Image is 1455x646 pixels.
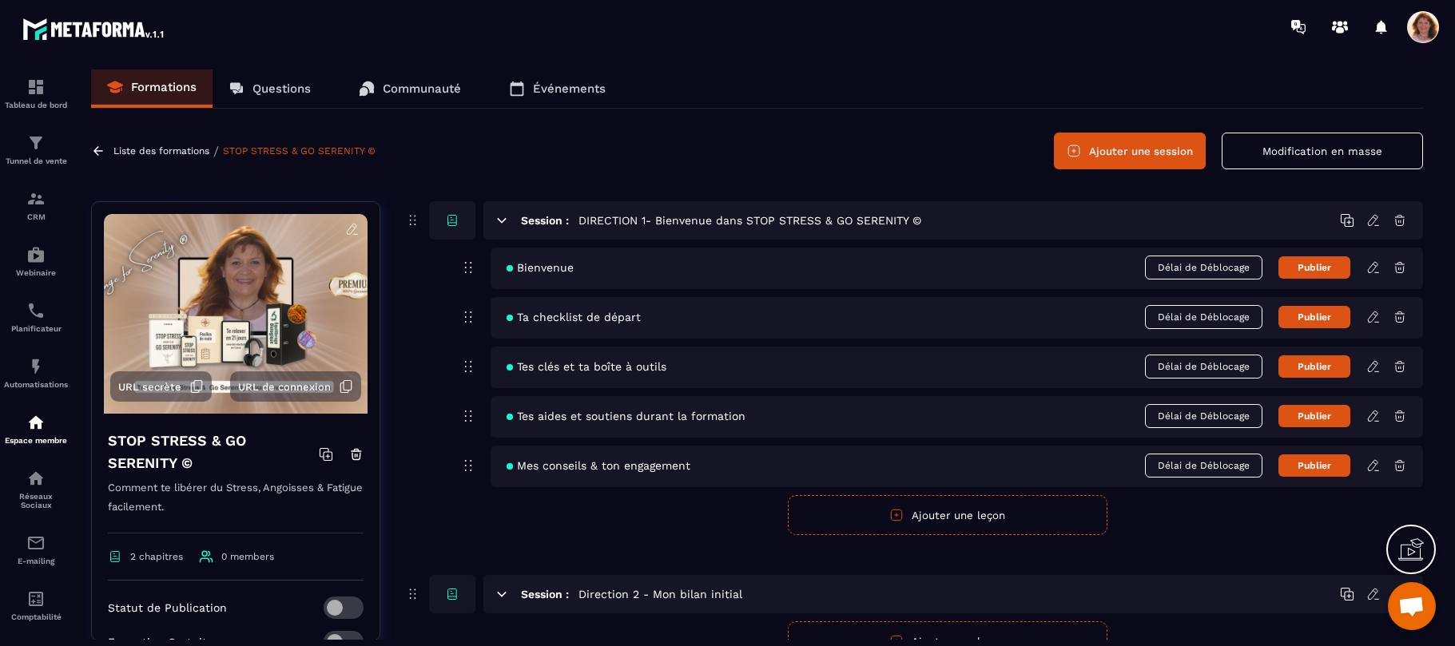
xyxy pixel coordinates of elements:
span: / [213,144,219,159]
img: accountant [26,589,46,608]
h6: Session : [521,214,569,227]
button: Publier [1278,256,1350,279]
img: formation [26,77,46,97]
span: 0 members [221,551,274,562]
a: Ouvrir le chat [1388,582,1436,630]
a: social-networksocial-networkRéseaux Sociaux [4,457,68,521]
button: URL secrète [110,371,212,402]
a: Communauté [343,69,477,108]
p: Tableau de bord [4,101,68,109]
p: Communauté [383,81,461,96]
a: Liste des formations [113,145,209,157]
span: Ta checklist de départ [507,311,641,323]
span: Délai de Déblocage [1145,256,1262,279]
p: Formations [131,80,197,94]
img: logo [22,14,166,43]
a: STOP STRESS & GO SERENITY © [223,145,376,157]
p: Espace membre [4,436,68,445]
span: Bienvenue [507,261,574,274]
span: Délai de Déblocage [1145,404,1262,428]
p: Tunnel de vente [4,157,68,165]
button: Ajouter une leçon [788,495,1107,535]
img: automations [26,357,46,376]
p: Questions [252,81,311,96]
button: Modification en masse [1222,133,1423,169]
span: Mes conseils & ton engagement [507,459,690,472]
img: formation [26,133,46,153]
a: schedulerschedulerPlanificateur [4,289,68,345]
button: Ajouter une session [1054,133,1206,169]
a: accountantaccountantComptabilité [4,577,68,633]
button: Publier [1278,454,1350,477]
img: email [26,533,46,553]
img: social-network [26,469,46,488]
a: Formations [91,69,213,108]
span: Délai de Déblocage [1145,454,1262,478]
p: Planificateur [4,324,68,333]
a: formationformationTableau de bord [4,65,68,121]
p: CRM [4,212,68,221]
h5: Direction 2 - Mon bilan initial [578,586,742,602]
p: Événements [533,81,606,96]
a: formationformationCRM [4,177,68,233]
p: Comment te libérer du Stress, Angoisses & Fatigue facilement. [108,478,364,533]
h5: DIRECTION 1- Bienvenue dans STOP STRESS & GO SERENITY © [578,212,921,228]
button: Publier [1278,405,1350,427]
span: Tes aides et soutiens durant la formation [507,410,745,422]
a: automationsautomationsAutomatisations [4,345,68,401]
span: URL secrète [118,381,181,393]
img: scheduler [26,301,46,320]
a: Questions [213,69,327,108]
p: Automatisations [4,380,68,389]
p: Statut de Publication [108,601,227,614]
p: Comptabilité [4,612,68,621]
img: automations [26,245,46,264]
a: Événements [493,69,622,108]
p: Webinaire [4,268,68,277]
a: automationsautomationsWebinaire [4,233,68,289]
span: Délai de Déblocage [1145,355,1262,378]
span: URL de connexion [238,381,331,393]
a: emailemailE-mailing [4,521,68,577]
button: Publier [1278,306,1350,328]
p: E-mailing [4,557,68,565]
span: 2 chapitres [130,551,183,562]
h6: Session : [521,588,569,600]
a: automationsautomationsEspace membre [4,401,68,457]
span: Tes clés et ta boîte à outils [507,360,666,373]
h4: STOP STRESS & GO SERENITY © [108,430,319,474]
img: background [104,214,368,414]
button: Publier [1278,355,1350,378]
img: formation [26,189,46,208]
a: formationformationTunnel de vente [4,121,68,177]
p: Réseaux Sociaux [4,492,68,509]
img: automations [26,413,46,432]
span: Délai de Déblocage [1145,305,1262,329]
button: URL de connexion [230,371,361,402]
